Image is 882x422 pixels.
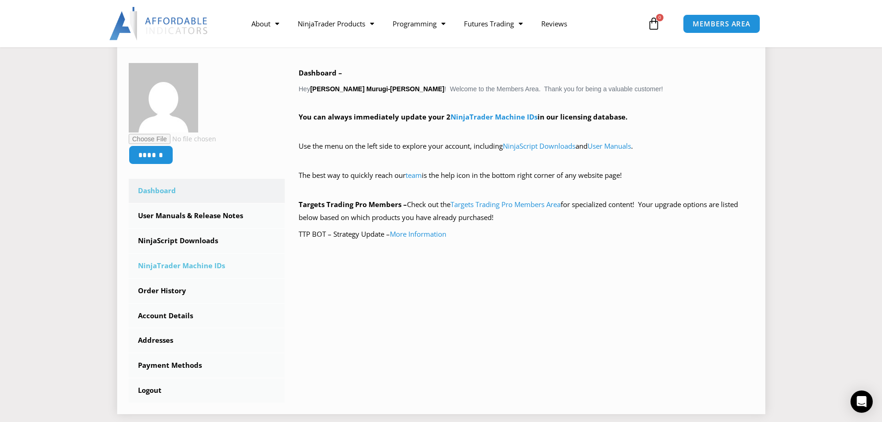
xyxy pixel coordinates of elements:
a: Programming [383,13,455,34]
b: Dashboard – [299,68,342,77]
div: Hey ! Welcome to the Members Area. Thank you for being a valuable customer! [299,67,754,240]
a: About [242,13,288,34]
a: NinjaTrader Machine IDs [129,254,285,278]
a: Addresses [129,328,285,353]
strong: [PERSON_NAME] Murugi-[PERSON_NAME] [310,85,444,93]
a: NinjaTrader Machine IDs [450,112,538,121]
span: 0 [656,14,663,21]
a: Logout [129,378,285,403]
a: NinjaScript Downloads [129,229,285,253]
p: Use the menu on the left side to explore your account, including and . [299,140,754,166]
a: Account Details [129,304,285,328]
div: Open Intercom Messenger [851,391,873,413]
a: More Information [390,229,446,239]
a: Order History [129,279,285,303]
a: Targets Trading Pro Members Area [450,200,561,209]
a: Payment Methods [129,353,285,378]
a: 0 [633,10,674,37]
a: Dashboard [129,179,285,203]
a: Futures Trading [455,13,532,34]
a: User Manuals & Release Notes [129,204,285,228]
strong: You can always immediately update your 2 in our licensing database. [299,112,627,121]
img: LogoAI | Affordable Indicators – NinjaTrader [109,7,209,40]
a: User Manuals [588,141,631,151]
img: 8afbc88656125908cf37abcede572f5ec146b5a6b522dce9a05444db43739b82 [129,63,198,132]
a: NinjaScript Downloads [503,141,575,151]
a: NinjaTrader Products [288,13,383,34]
strong: Targets Trading Pro Members – [299,200,407,209]
nav: Account pages [129,179,285,403]
a: team [406,170,422,180]
nav: Menu [242,13,645,34]
a: Reviews [532,13,576,34]
p: TTP BOT – Strategy Update – [299,228,754,241]
p: Check out the for specialized content! Your upgrade options are listed below based on which produ... [299,198,754,224]
p: The best way to quickly reach our is the help icon in the bottom right corner of any website page! [299,169,754,195]
span: MEMBERS AREA [693,20,751,27]
a: MEMBERS AREA [683,14,760,33]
